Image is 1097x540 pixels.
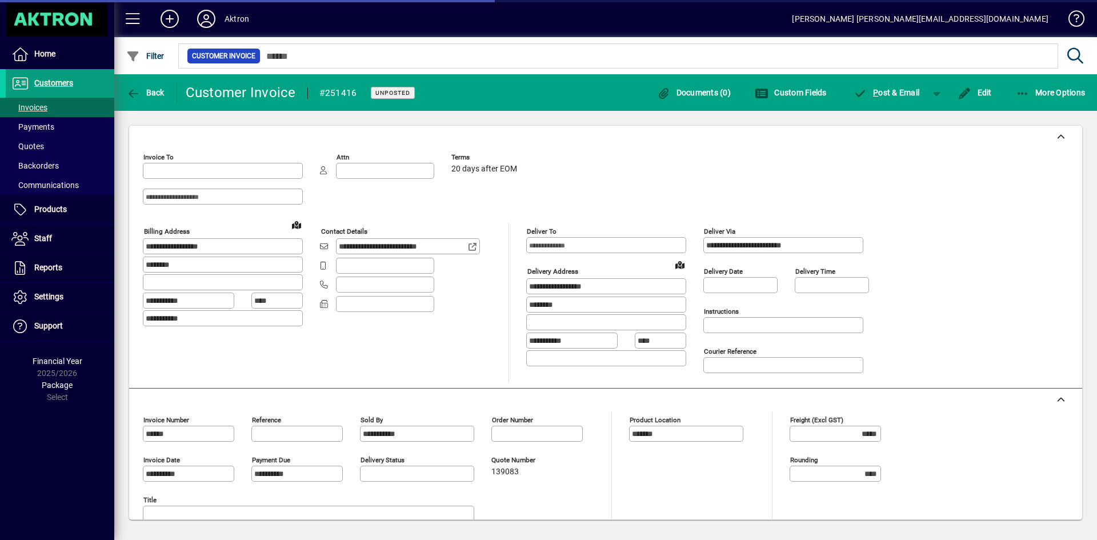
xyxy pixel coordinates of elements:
span: Backorders [11,161,59,170]
mat-label: Delivery status [361,456,405,464]
div: Customer Invoice [186,83,296,102]
a: Settings [6,283,114,311]
span: P [873,88,878,97]
span: Customer Invoice [192,50,255,62]
span: Unposted [375,89,410,97]
span: 20 days after EOM [451,165,517,174]
div: Aktron [225,10,249,28]
mat-label: Instructions [704,307,739,315]
a: Backorders [6,156,114,175]
span: Communications [11,181,79,190]
span: Back [126,88,165,97]
span: Documents (0) [656,88,731,97]
mat-label: Reference [252,416,281,424]
div: #251416 [319,84,357,102]
span: Custom Fields [755,88,827,97]
span: Invoices [11,103,47,112]
span: ost & Email [854,88,920,97]
span: Customers [34,78,73,87]
mat-label: Rounding [790,456,818,464]
mat-label: Title [143,496,157,504]
mat-label: Delivery date [704,267,743,275]
mat-label: Sold by [361,416,383,424]
mat-label: Invoice To [143,153,174,161]
mat-label: Courier Reference [704,347,756,355]
span: Edit [958,88,992,97]
span: Terms [451,154,520,161]
a: Staff [6,225,114,253]
button: Post & Email [848,82,926,103]
span: Products [34,205,67,214]
span: Settings [34,292,63,301]
button: Filter [123,46,167,66]
a: Reports [6,254,114,282]
span: Filter [126,51,165,61]
a: Home [6,40,114,69]
mat-label: Payment due [252,456,290,464]
a: Quotes [6,137,114,156]
button: More Options [1013,82,1088,103]
mat-label: Freight (excl GST) [790,416,843,424]
span: Financial Year [33,357,82,366]
span: Package [42,381,73,390]
button: Edit [955,82,995,103]
span: Support [34,321,63,330]
a: Knowledge Base [1060,2,1083,39]
a: Communications [6,175,114,195]
mat-label: Order number [492,416,533,424]
span: 139083 [491,467,519,477]
a: Products [6,195,114,224]
span: More Options [1016,88,1086,97]
button: Documents (0) [654,82,734,103]
a: Invoices [6,98,114,117]
button: Back [123,82,167,103]
a: View on map [671,255,689,274]
mat-label: Delivery time [795,267,835,275]
button: Custom Fields [752,82,830,103]
a: View on map [287,215,306,234]
span: Reports [34,263,62,272]
mat-label: Invoice number [143,416,189,424]
app-page-header-button: Back [114,82,177,103]
span: Quote number [491,457,560,464]
button: Add [151,9,188,29]
span: Staff [34,234,52,243]
mat-label: Product location [630,416,680,424]
button: Profile [188,9,225,29]
mat-label: Invoice date [143,456,180,464]
a: Support [6,312,114,341]
span: Payments [11,122,54,131]
span: Quotes [11,142,44,151]
a: Payments [6,117,114,137]
mat-label: Deliver To [527,227,556,235]
div: [PERSON_NAME] [PERSON_NAME][EMAIL_ADDRESS][DOMAIN_NAME] [792,10,1048,28]
span: Home [34,49,55,58]
mat-label: Deliver via [704,227,735,235]
mat-label: Attn [337,153,349,161]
